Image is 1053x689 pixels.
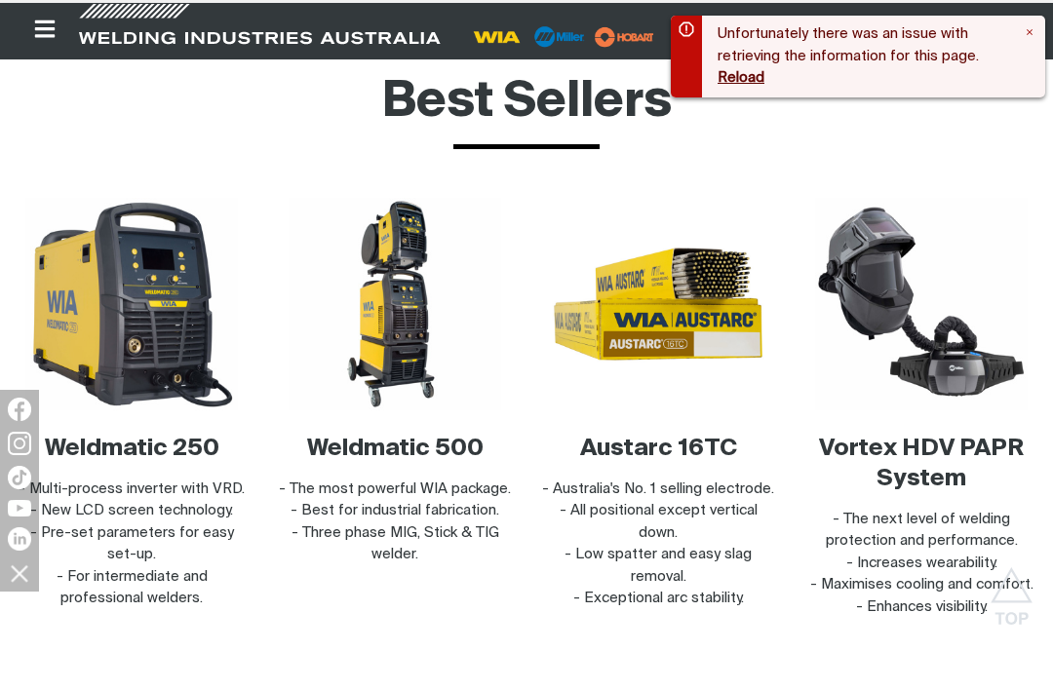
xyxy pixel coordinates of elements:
img: Instagram [8,432,31,455]
span: Best Sellers [382,78,672,127]
button: Scroll to top [990,567,1033,611]
a: Vortex HDV PAPR System [819,437,1024,490]
img: miller [589,22,660,52]
button: Reload page [718,69,764,86]
a: Austarc 16TC [580,437,737,460]
p: - The most powerful WIA package. - Best for industrial fabrication. - Three phase MIG, Stick & TI... [279,478,511,566]
img: Weldmatic 250 [25,198,238,410]
img: Miller Vortex HDV PAPR System [815,198,1028,410]
a: Weldmatic 250 [45,437,219,460]
img: TikTok [8,466,31,489]
img: Austarc 16TC [552,198,764,410]
p: - The next level of welding protection and performance. - Increases wearability. - Maximises cool... [805,509,1037,619]
p: - Multi-process inverter with VRD. - New LCD screen technology. - Pre-set parameters for easy set... [16,478,248,610]
a: Weldmatic 500 [307,437,484,460]
a: miller [589,29,660,44]
img: YouTube [8,500,31,517]
img: Facebook [8,398,31,421]
img: Weldmatic 500 [289,198,501,410]
img: LinkedIn [8,527,31,551]
img: hide socials [3,556,36,590]
p: - Australia's No. 1 selling electrode. - All positional except vertical down. - Low spatter and e... [542,478,774,610]
p: Unfortunately there was an issue with retrieving the information for this page. [718,23,1014,67]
